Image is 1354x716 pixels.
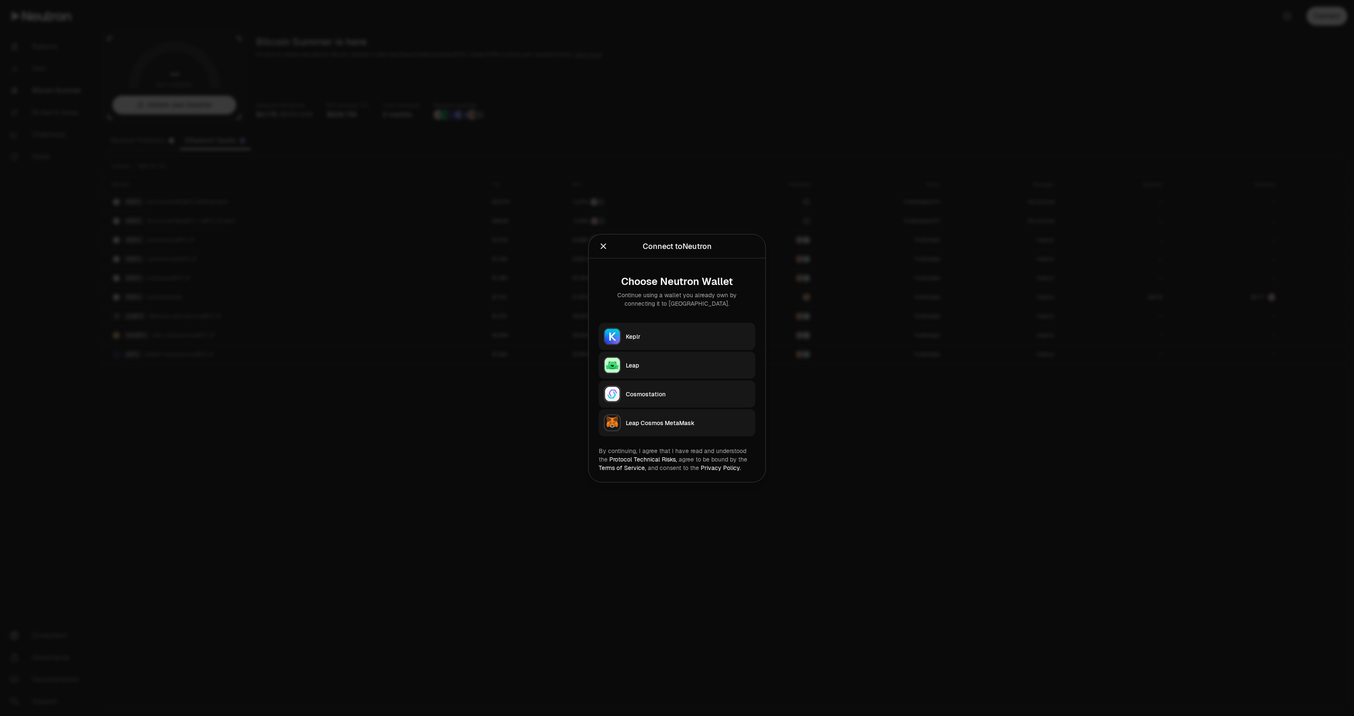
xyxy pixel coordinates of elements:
div: By continuing, I agree that I have read and understood the agree to be bound by the and consent t... [599,446,755,472]
div: Connect to Neutron [643,240,712,252]
img: Cosmostation [605,386,620,401]
div: Choose Neutron Wallet [605,275,749,287]
a: Terms of Service, [599,464,646,471]
button: Leap Cosmos MetaMaskLeap Cosmos MetaMask [599,409,755,436]
button: CosmostationCosmostation [599,380,755,407]
img: Leap [605,357,620,373]
div: Keplr [626,332,750,340]
img: Keplr [605,329,620,344]
button: LeapLeap [599,351,755,379]
div: Cosmostation [626,390,750,398]
div: Continue using a wallet you already own by connecting it to [GEOGRAPHIC_DATA]. [605,290,749,307]
div: Leap Cosmos MetaMask [626,418,750,427]
button: Close [599,240,608,252]
img: Leap Cosmos MetaMask [605,415,620,430]
div: Leap [626,361,750,369]
button: KeplrKeplr [599,323,755,350]
a: Privacy Policy. [701,464,741,471]
a: Protocol Technical Risks, [609,455,677,463]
